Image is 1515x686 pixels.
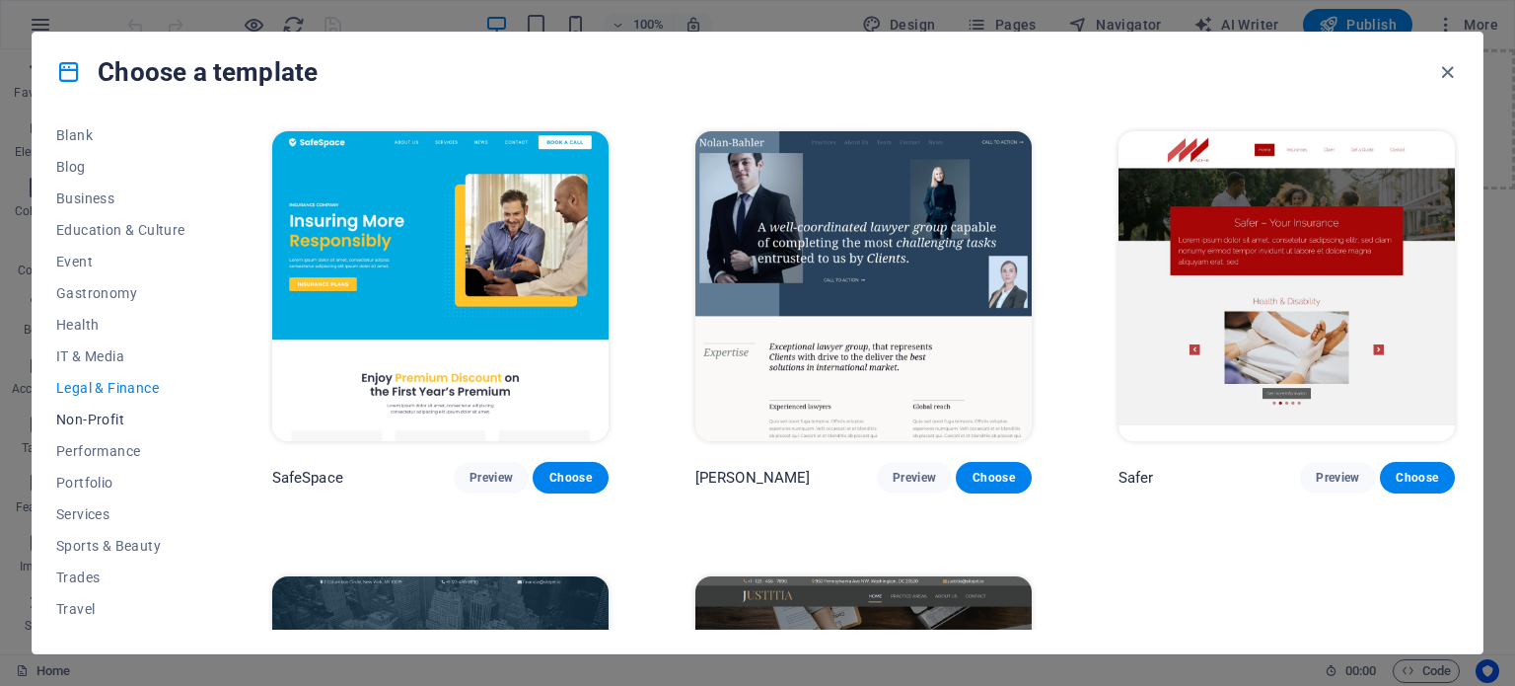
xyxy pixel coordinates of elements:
[717,86,826,114] span: Paste clipboard
[695,131,1032,441] img: Nolan-Bahler
[972,470,1015,486] span: Choose
[1316,470,1359,486] span: Preview
[1396,470,1439,486] span: Choose
[533,462,608,494] button: Choose
[56,443,185,459] span: Performance
[469,470,513,486] span: Preview
[56,151,185,183] button: Blog
[56,538,185,554] span: Sports & Beauty
[956,462,1031,494] button: Choose
[56,254,185,269] span: Event
[454,462,529,494] button: Preview
[56,159,185,175] span: Blog
[56,277,185,309] button: Gastronomy
[56,506,185,522] span: Services
[56,183,185,214] button: Business
[56,625,185,656] button: Wireframe
[893,470,936,486] span: Preview
[56,127,185,143] span: Blank
[56,317,185,333] span: Health
[1118,131,1455,441] img: Safer
[56,475,185,491] span: Portfolio
[56,380,185,396] span: Legal & Finance
[56,435,185,467] button: Performance
[56,56,318,88] h4: Choose a template
[548,470,592,486] span: Choose
[56,214,185,246] button: Education & Culture
[56,467,185,498] button: Portfolio
[56,570,185,585] span: Trades
[56,412,185,427] span: Non-Profit
[56,562,185,593] button: Trades
[56,404,185,435] button: Non-Profit
[56,285,185,301] span: Gastronomy
[56,498,185,530] button: Services
[1118,468,1154,488] p: Safer
[272,131,609,441] img: SafeSpace
[56,341,185,372] button: IT & Media
[56,309,185,341] button: Health
[56,372,185,404] button: Legal & Finance
[612,86,709,114] span: Add elements
[56,530,185,562] button: Sports & Beauty
[56,593,185,625] button: Travel
[56,222,185,238] span: Education & Culture
[56,119,185,151] button: Blank
[56,246,185,277] button: Event
[877,462,952,494] button: Preview
[1380,462,1455,494] button: Choose
[272,468,343,488] p: SafeSpace
[56,348,185,364] span: IT & Media
[56,191,185,206] span: Business
[695,468,811,488] p: [PERSON_NAME]
[1300,462,1375,494] button: Preview
[56,601,185,617] span: Travel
